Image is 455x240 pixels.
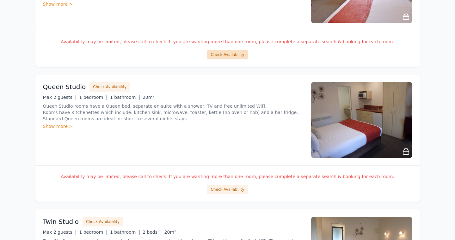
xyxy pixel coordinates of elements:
button: Check Availability [83,217,123,226]
p: Availability may be limited, please call to check. If you are wanting more than one room, please ... [43,39,412,45]
span: Max 2 guests | [43,230,77,235]
span: 1 bedroom | [79,95,108,100]
span: 1 bathroom | [110,230,140,235]
p: Queen Studio rooms have a Queen bed, separate en-suite with a shower, TV and free unlimited WiFi.... [43,103,304,122]
h3: Queen Studio [43,82,86,91]
h3: Twin Studio [43,217,79,226]
span: 1 bedroom | [79,230,108,235]
button: Check Availability [207,50,248,59]
span: Max 2 guests | [43,95,77,100]
span: 20m² [164,230,176,235]
div: Show more > [43,123,304,129]
p: Availability may be limited, please call to check. If you are wanting more than one room, please ... [43,173,412,180]
div: Show more > [43,1,304,7]
button: Check Availability [207,185,248,194]
span: 2 beds | [143,230,162,235]
button: Check Availability [89,82,130,92]
span: 1 bathroom | [110,95,140,100]
span: 20m² [143,95,154,100]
